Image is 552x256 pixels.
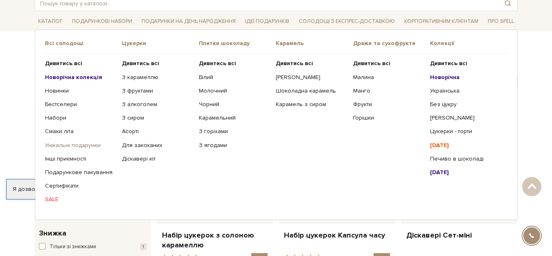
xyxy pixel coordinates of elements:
[122,128,193,135] a: Асорті
[199,60,236,67] b: Дивитись всі
[35,15,66,28] a: Каталог
[276,101,347,108] a: Карамель з сиром
[39,243,146,251] button: Тільки зі знижками 1
[430,60,467,67] b: Дивитись всі
[50,243,96,251] span: Тільки зі знижками
[430,142,449,149] b: [DATE]
[199,87,270,95] a: Молочний
[484,15,517,28] a: Про Spell
[430,155,501,163] a: Печиво в шоколаді
[353,74,424,81] a: Малина
[199,114,270,122] a: Карамельний
[35,29,518,220] div: Каталог
[276,87,347,95] a: Шоколадна карамель
[199,74,270,81] a: Білий
[430,40,507,47] span: Колекції
[122,101,193,108] a: З алкоголем
[199,128,270,135] a: З горіхами
[430,74,501,81] a: Новорічна
[199,142,270,149] a: З ягодами
[122,74,193,81] a: З карамеллю
[401,15,482,28] a: Корпоративним клієнтам
[138,15,239,28] a: Подарунки на День народження
[162,231,268,250] a: Набір цукерок з солоною карамеллю
[276,60,313,67] b: Дивитись всі
[45,60,116,67] a: Дивитись всі
[353,60,424,67] a: Дивитись всі
[430,114,501,122] a: [PERSON_NAME]
[276,40,353,47] span: Карамель
[69,15,135,28] a: Подарункові набори
[140,243,146,250] span: 1
[122,40,199,47] span: Цукерки
[45,74,102,81] b: Новорічна колекція
[122,60,193,67] a: Дивитись всі
[122,60,159,67] b: Дивитись всі
[430,101,501,108] a: Без цукру
[353,114,424,122] a: Горішки
[7,186,228,193] div: Я дозволяю [DOMAIN_NAME] використовувати
[353,101,424,108] a: Фрукти
[45,182,116,190] a: Сертифікати
[406,231,512,240] a: Діскавері Сет-міні
[45,169,116,176] a: Подарункове пакування
[199,60,270,67] a: Дивитись всі
[295,14,398,28] a: Солодощі з експрес-доставкою
[242,15,293,28] a: Ідеї подарунків
[45,155,116,163] a: Інші приємності
[45,101,116,108] a: Бестселери
[353,60,390,67] b: Дивитись всі
[45,60,82,67] b: Дивитись всі
[276,60,347,67] a: Дивитись всі
[122,87,193,95] a: З фруктами
[430,74,460,81] b: Новорічна
[45,40,122,47] span: Всі солодощі
[284,231,390,240] a: Набір цукерок Капсула часу
[122,155,193,163] a: Діскавері кіт
[39,228,66,239] span: Знижка
[353,40,430,47] span: Драже та сухофрукти
[45,128,116,135] a: Смаки літа
[276,74,347,81] a: [PERSON_NAME]
[430,169,501,176] a: [DATE]
[430,60,501,67] a: Дивитись всі
[45,74,116,81] a: Новорічна колекція
[122,114,193,122] a: З сиром
[45,114,116,122] a: Набори
[430,87,501,95] a: Українська
[430,169,449,176] b: [DATE]
[199,101,270,108] a: Чорний
[45,196,116,203] a: SALE
[430,142,501,149] a: [DATE]
[353,87,424,95] a: Манго
[45,87,116,95] a: Новинки
[199,40,276,47] span: Плитки шоколаду
[430,128,501,135] a: Цукерки - торти
[122,142,193,149] a: Для закоханих
[45,142,116,149] a: Унікальні подарунки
